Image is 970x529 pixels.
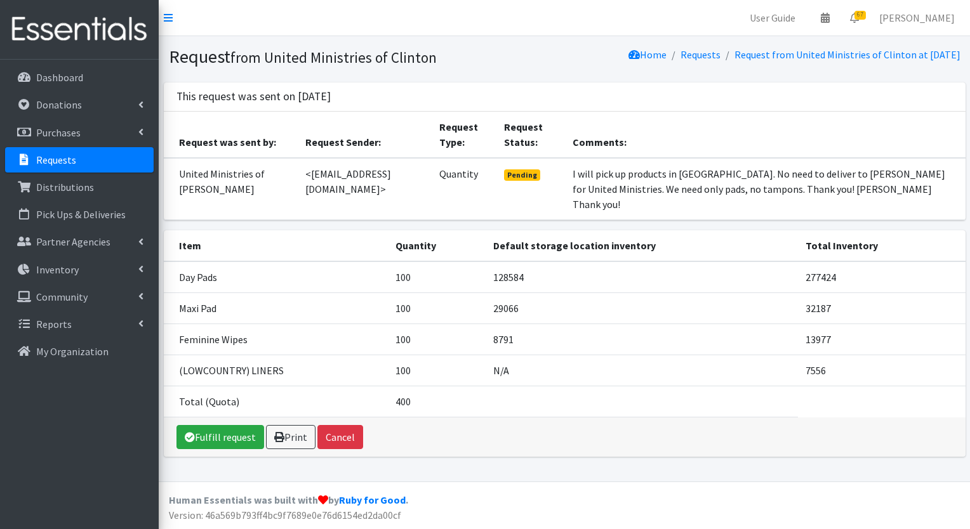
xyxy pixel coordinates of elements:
td: 32187 [798,292,966,323]
td: 7556 [798,355,966,386]
a: Requests [5,147,154,173]
td: Total (Quota) [164,386,388,417]
a: My Organization [5,339,154,364]
th: Quantity [388,230,486,261]
p: Requests [36,153,76,166]
p: My Organization [36,345,109,358]
p: Partner Agencies [36,235,110,248]
a: Community [5,284,154,310]
a: [PERSON_NAME] [869,5,965,30]
span: Pending [504,169,540,181]
p: Donations [36,98,82,111]
a: Reports [5,311,154,337]
a: Distributions [5,174,154,200]
th: Total Inventory [798,230,966,261]
p: Inventory [36,263,79,276]
td: Feminine Wipes [164,323,388,355]
td: I will pick up products in [GEOGRAPHIC_DATA]. No need to deliver to [PERSON_NAME] for United Mini... [565,158,965,220]
a: Inventory [5,257,154,282]
td: 128584 [486,261,798,293]
a: Ruby for Good [339,493,406,506]
a: Requests [681,48,721,61]
a: Partner Agencies [5,229,154,254]
td: 13977 [798,323,966,355]
h1: Request [169,46,560,68]
a: 67 [840,5,869,30]
a: Purchases [5,120,154,145]
p: Purchases [36,126,81,139]
th: Request Sender: [298,112,432,158]
a: Fulfill request [176,425,264,449]
small: from United Ministries of Clinton [230,48,437,67]
a: User Guide [740,5,806,30]
td: <[EMAIL_ADDRESS][DOMAIN_NAME]> [298,158,432,220]
th: Request Status: [496,112,565,158]
th: Request Type: [432,112,497,158]
img: HumanEssentials [5,8,154,51]
td: 8791 [486,323,798,355]
p: Distributions [36,181,94,193]
span: Version: 46a569b793ff4bc9f7689e0e76d6154ed2da00cf [169,509,401,521]
a: Request from United Ministries of Clinton at [DATE] [734,48,960,61]
p: Pick Ups & Deliveries [36,208,126,221]
td: 100 [388,292,486,323]
td: 100 [388,355,486,386]
th: Comments: [565,112,965,158]
span: 67 [854,11,866,20]
td: Maxi Pad [164,292,388,323]
a: Print [266,425,316,449]
td: 277424 [798,261,966,293]
td: 100 [388,323,486,355]
th: Request was sent by: [164,112,298,158]
td: United Ministries of [PERSON_NAME] [164,158,298,220]
td: (LOWCOUNTRY) LINERS [164,355,388,386]
p: Reports [36,318,72,330]
p: Community [36,291,88,303]
td: 29066 [486,292,798,323]
td: Quantity [432,158,497,220]
td: 400 [388,386,486,417]
a: Dashboard [5,65,154,90]
button: Cancel [317,425,363,449]
a: Home [628,48,667,61]
a: Pick Ups & Deliveries [5,202,154,227]
a: Donations [5,92,154,117]
strong: Human Essentials was built with by . [169,493,408,506]
td: Day Pads [164,261,388,293]
th: Item [164,230,388,261]
td: N/A [486,355,798,386]
td: 100 [388,261,486,293]
h3: This request was sent on [DATE] [176,90,331,103]
th: Default storage location inventory [486,230,798,261]
p: Dashboard [36,71,83,84]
